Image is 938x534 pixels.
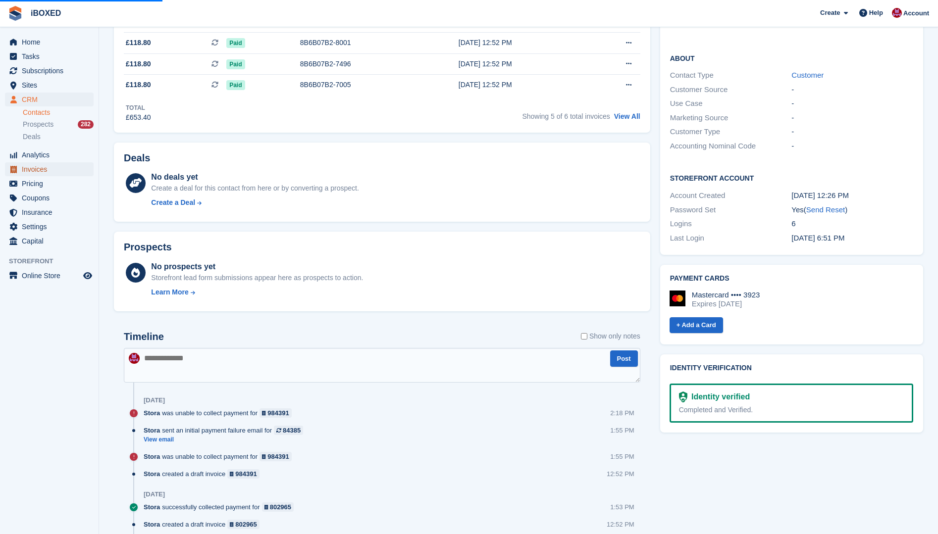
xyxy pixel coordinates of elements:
[300,59,428,69] div: 8B6B07B2-7496
[23,119,94,130] a: Prospects 282
[82,270,94,282] a: Preview store
[610,408,634,418] div: 2:18 PM
[522,112,610,120] span: Showing 5 of 6 total invoices
[670,291,685,306] img: Mastercard Logo
[151,197,359,208] a: Create a Deal
[126,38,151,48] span: £118.80
[791,112,913,124] div: -
[791,204,913,216] div: Yes
[791,141,913,152] div: -
[679,391,687,402] img: Identity Verification Ready
[144,408,297,418] div: was unable to collect payment for
[283,426,301,435] div: 84385
[144,469,160,479] span: Stora
[260,408,292,418] a: 984391
[459,59,589,69] div: [DATE] 12:52 PM
[300,38,428,48] div: 8B6B07B2-8001
[869,8,883,18] span: Help
[670,84,792,96] div: Customer Source
[670,204,792,216] div: Password Set
[692,299,760,308] div: Expires [DATE]
[22,162,81,176] span: Invoices
[270,502,291,512] div: 802965
[670,70,792,81] div: Contact Type
[151,287,188,297] div: Learn More
[670,98,792,109] div: Use Case
[22,234,81,248] span: Capital
[22,177,81,191] span: Pricing
[5,78,94,92] a: menu
[126,103,151,112] div: Total
[235,520,257,529] div: 802965
[124,242,172,253] h2: Prospects
[581,331,587,341] input: Show only notes
[23,108,94,117] a: Contacts
[151,183,359,194] div: Create a deal for this contact from here or by converting a prospect.
[144,520,160,529] span: Stora
[22,269,81,283] span: Online Store
[892,8,902,18] img: Amanda Forder
[607,469,634,479] div: 12:52 PM
[126,112,151,123] div: £653.40
[670,275,913,283] h2: Payment cards
[226,59,245,69] span: Paid
[670,190,792,201] div: Account Created
[5,269,94,283] a: menu
[610,452,634,461] div: 1:55 PM
[23,132,94,142] a: Deals
[610,350,638,367] button: Post
[144,502,160,512] span: Stora
[22,220,81,234] span: Settings
[806,205,845,214] a: Send Reset
[5,49,94,63] a: menu
[679,405,904,415] div: Completed and Verified.
[692,291,760,299] div: Mastercard •••• 3923
[124,152,150,164] h2: Deals
[151,197,195,208] div: Create a Deal
[144,452,160,461] span: Stora
[144,396,165,404] div: [DATE]
[23,132,41,142] span: Deals
[235,469,257,479] div: 984391
[151,287,363,297] a: Learn More
[791,84,913,96] div: -
[5,177,94,191] a: menu
[22,191,81,205] span: Coupons
[459,80,589,90] div: [DATE] 12:52 PM
[820,8,840,18] span: Create
[22,148,81,162] span: Analytics
[144,469,264,479] div: created a draft invoice
[791,218,913,230] div: 6
[614,112,640,120] a: View All
[126,80,151,90] span: £118.80
[610,426,634,435] div: 1:55 PM
[151,273,363,283] div: Storefront lead form submissions appear here as prospects to action.
[670,53,913,63] h2: About
[267,452,289,461] div: 984391
[124,331,164,342] h2: Timeline
[274,426,303,435] a: 84385
[610,502,634,512] div: 1:53 PM
[226,80,245,90] span: Paid
[791,71,824,79] a: Customer
[22,78,81,92] span: Sites
[670,317,723,334] a: + Add a Card
[5,234,94,248] a: menu
[227,520,260,529] a: 802965
[791,98,913,109] div: -
[78,120,94,129] div: 282
[22,49,81,63] span: Tasks
[300,80,428,90] div: 8B6B07B2-7005
[144,426,160,435] span: Stora
[23,120,53,129] span: Prospects
[226,38,245,48] span: Paid
[670,126,792,138] div: Customer Type
[903,8,929,18] span: Account
[581,331,640,341] label: Show only notes
[144,502,299,512] div: successfully collected payment for
[144,490,165,498] div: [DATE]
[267,408,289,418] div: 984391
[5,220,94,234] a: menu
[791,126,913,138] div: -
[151,171,359,183] div: No deals yet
